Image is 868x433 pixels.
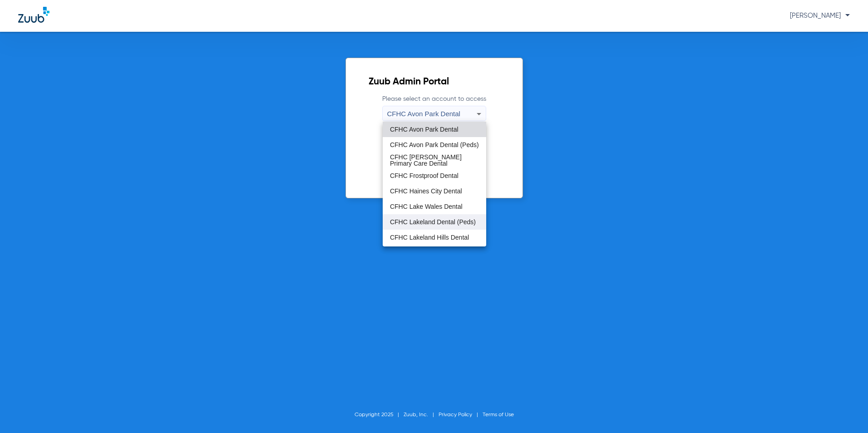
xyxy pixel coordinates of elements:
[390,234,469,241] span: CFHC Lakeland Hills Dental
[390,219,476,225] span: CFHC Lakeland Dental (Peds)
[390,142,479,148] span: CFHC Avon Park Dental (Peds)
[390,188,462,194] span: CFHC Haines City Dental
[390,126,459,133] span: CFHC Avon Park Dental
[390,154,479,167] span: CFHC [PERSON_NAME] Primary Care Dental
[823,389,868,433] iframe: Chat Widget
[390,203,463,210] span: CFHC Lake Wales Dental
[390,172,459,179] span: CFHC Frostproof Dental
